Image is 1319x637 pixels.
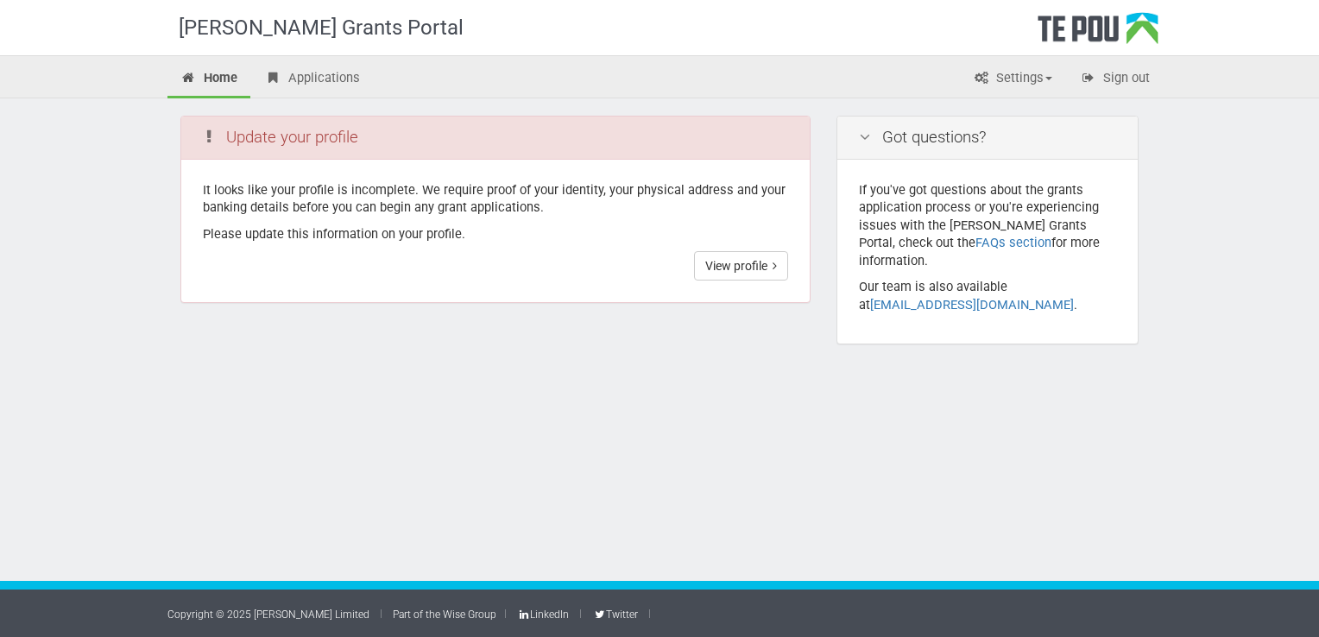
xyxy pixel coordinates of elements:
a: Applications [252,60,373,98]
p: If you've got questions about the grants application process or you're experiencing issues with t... [859,181,1116,270]
a: LinkedIn [517,609,569,621]
a: Home [167,60,250,98]
a: Sign out [1067,60,1163,98]
a: View profile [694,251,788,281]
p: Our team is also available at . [859,278,1116,313]
a: Twitter [592,609,637,621]
a: Copyright © 2025 [PERSON_NAME] Limited [167,609,369,621]
p: Please update this information on your profile. [203,225,788,243]
a: Settings [960,60,1065,98]
div: Te Pou Logo [1038,12,1158,55]
div: Update your profile [181,117,810,160]
a: [EMAIL_ADDRESS][DOMAIN_NAME] [870,297,1074,312]
div: Got questions? [837,117,1138,160]
a: Part of the Wise Group [393,609,496,621]
p: It looks like your profile is incomplete. We require proof of your identity, your physical addres... [203,181,788,217]
a: FAQs section [975,235,1051,250]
